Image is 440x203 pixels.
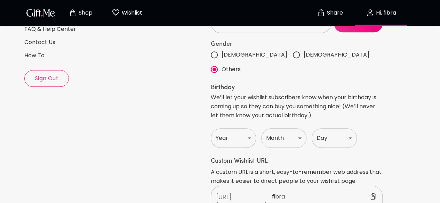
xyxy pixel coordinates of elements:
[374,10,396,16] p: Hi, fibra
[211,48,383,77] div: gender
[24,9,57,17] button: GiftMe Logo
[108,2,146,24] button: Wishlist page
[120,8,142,17] p: Wishlist
[77,10,93,16] p: Shop
[211,85,383,91] legend: Birthday
[317,9,325,17] img: secure
[24,52,118,59] a: How To
[25,8,56,18] img: GiftMe Logo
[346,2,416,24] button: Hi, fibra
[61,2,99,24] button: Store page
[318,1,342,25] button: Share
[304,50,369,59] span: [DEMOGRAPHIC_DATA]
[211,93,383,120] p: We’ll let your wishlist subscribers know when your birthday is coming up so they can buy you some...
[211,41,383,48] label: Gender
[24,70,69,87] button: Sign Out
[211,157,383,166] h6: Custom Wishlist URL
[325,10,343,16] p: Share
[24,39,118,46] a: Contact Us
[222,50,287,59] span: [DEMOGRAPHIC_DATA]
[222,65,241,74] span: Others
[211,168,383,186] p: A custom URL is a short, easy-to-remember web address that makes it easier to direct people to yo...
[25,75,69,82] span: Sign Out
[24,25,118,33] a: FAQ & Help Center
